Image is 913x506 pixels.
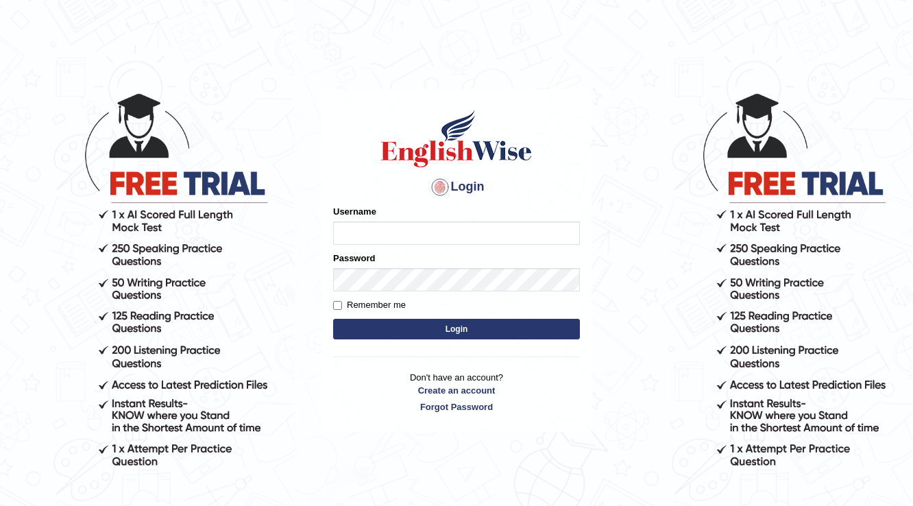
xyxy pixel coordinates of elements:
h4: Login [333,176,580,198]
input: Remember me [333,301,342,310]
img: Logo of English Wise sign in for intelligent practice with AI [378,108,535,169]
a: Forgot Password [333,400,580,413]
label: Remember me [333,298,406,312]
label: Username [333,205,376,218]
p: Don't have an account? [333,371,580,413]
a: Create an account [333,384,580,397]
label: Password [333,252,375,265]
button: Login [333,319,580,339]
